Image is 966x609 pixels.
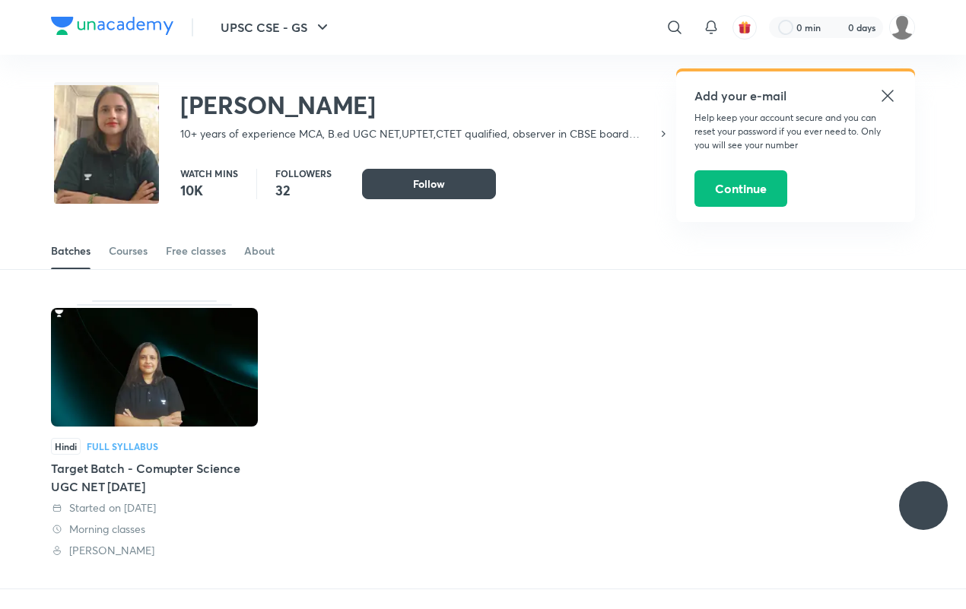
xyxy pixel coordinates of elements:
[54,85,159,223] img: class
[180,169,238,178] p: Watch mins
[51,522,258,537] div: Morning classes
[889,14,915,40] img: renuka
[413,176,445,192] span: Follow
[275,181,332,199] p: 32
[109,233,148,269] a: Courses
[51,17,173,39] a: Company Logo
[51,500,258,515] div: Started on 29 Sep 2025
[180,90,669,120] h2: [PERSON_NAME]
[166,243,226,259] div: Free classes
[51,17,173,35] img: Company Logo
[51,233,91,269] a: Batches
[694,87,897,105] h5: Add your e-mail
[51,243,91,259] div: Batches
[362,169,496,199] button: Follow
[166,233,226,269] a: Free classes
[211,12,341,43] button: UPSC CSE - GS
[87,442,158,451] div: Full Syllabus
[694,170,787,207] button: Continue
[275,169,332,178] p: Followers
[244,243,275,259] div: About
[244,233,275,269] a: About
[51,308,258,427] img: Thumbnail
[51,543,258,558] div: Deepa Sharma
[180,126,657,141] p: 10+ years of experience MCA, B.ed UGC NET,UPTET,CTET qualified, observer in CBSE board examinatio...
[738,21,752,34] img: avatar
[830,20,845,35] img: streak
[109,243,148,259] div: Courses
[180,181,238,199] p: 10K
[51,300,258,558] div: Target Batch - Comupter Science UGC NET Dec'25
[51,438,81,455] span: Hindi
[51,459,258,496] div: Target Batch - Comupter Science UGC NET [DATE]
[732,15,757,40] button: avatar
[694,111,897,152] p: Help keep your account secure and you can reset your password if you ever need to. Only you will ...
[914,496,933,515] img: ttu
